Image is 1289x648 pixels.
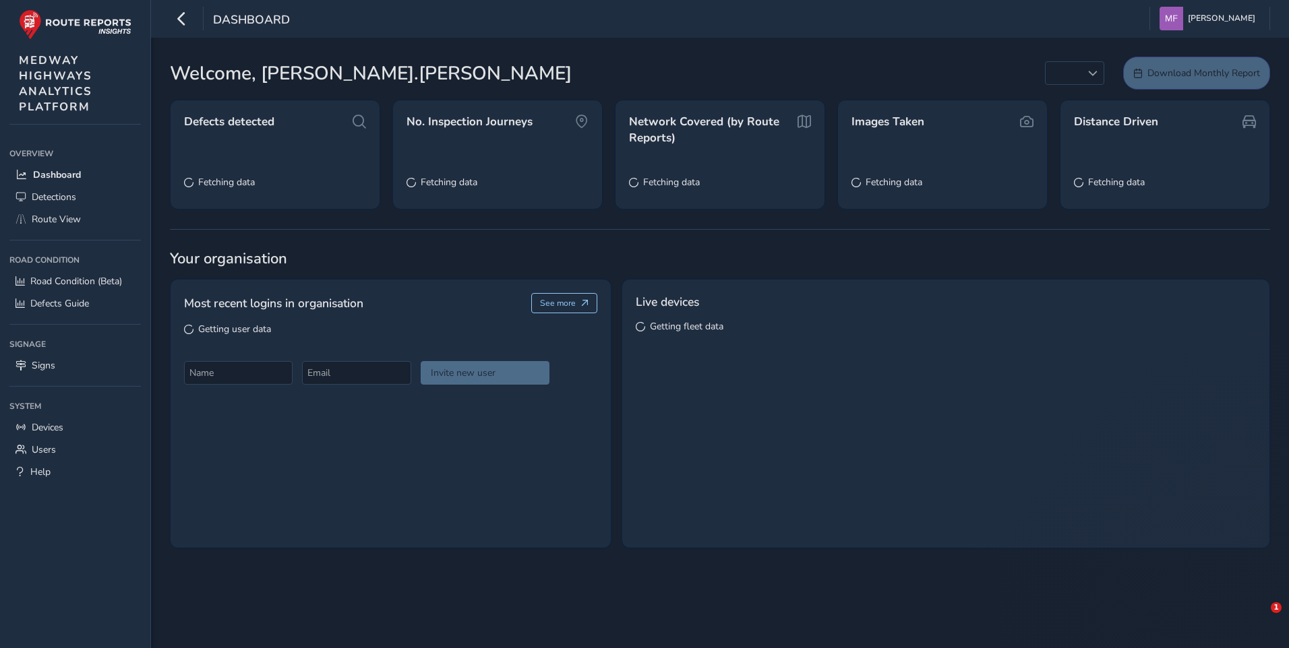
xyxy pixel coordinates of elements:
[540,298,576,309] span: See more
[650,320,723,333] span: Getting fleet data
[407,114,533,130] span: No. Inspection Journeys
[198,323,271,335] span: Getting user data
[1160,7,1183,30] img: diamond-layout
[851,114,924,130] span: Images Taken
[32,213,81,226] span: Route View
[9,439,141,461] a: Users
[9,164,141,186] a: Dashboard
[19,9,131,40] img: rr logo
[531,293,598,313] button: See more
[1188,7,1255,30] span: [PERSON_NAME]
[9,250,141,270] div: Road Condition
[1160,7,1260,30] button: [PERSON_NAME]
[9,396,141,416] div: System
[302,361,411,385] input: Email
[184,361,293,385] input: Name
[184,294,363,312] span: Most recent logins in organisation
[170,249,1270,269] span: Your organisation
[9,270,141,292] a: Road Condition (Beta)
[1088,176,1145,189] span: Fetching data
[1243,602,1276,635] iframe: Intercom live chat
[9,461,141,483] a: Help
[184,114,274,130] span: Defects detected
[9,186,141,208] a: Detections
[9,292,141,315] a: Defects Guide
[9,354,141,377] a: Signs
[1074,114,1158,130] span: Distance Driven
[421,176,477,189] span: Fetching data
[866,176,922,189] span: Fetching data
[32,421,63,434] span: Devices
[9,208,141,230] a: Route View
[198,176,255,189] span: Fetching data
[30,465,51,478] span: Help
[1271,602,1282,613] span: 1
[636,293,699,311] span: Live devices
[213,11,290,30] span: Dashboard
[9,416,141,439] a: Devices
[9,143,141,164] div: Overview
[32,443,56,456] span: Users
[9,334,141,354] div: Signage
[32,191,76,203] span: Detections
[33,168,81,181] span: Dashboard
[170,59,572,88] span: Welcome, [PERSON_NAME].[PERSON_NAME]
[30,275,122,288] span: Road Condition (Beta)
[643,176,700,189] span: Fetching data
[629,114,793,145] span: Network Covered (by Route Reports)
[32,359,55,372] span: Signs
[19,53,92,115] span: MEDWAY HIGHWAYS ANALYTICS PLATFORM
[30,297,89,310] span: Defects Guide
